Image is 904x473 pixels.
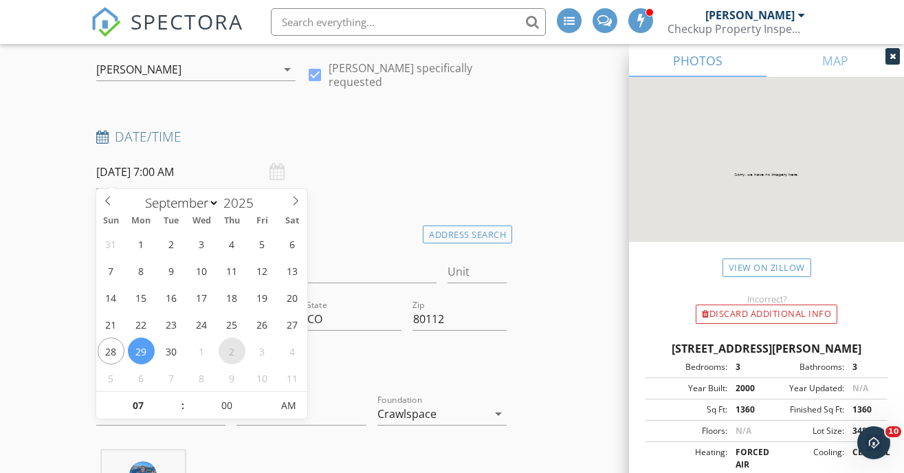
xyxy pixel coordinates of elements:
[158,257,185,284] span: September 9, 2025
[249,257,276,284] span: September 12, 2025
[767,446,844,471] div: Cooling:
[269,392,307,419] span: Click to toggle
[128,257,155,284] span: September 8, 2025
[279,311,306,338] span: September 27, 2025
[219,194,265,212] input: Year
[279,338,306,364] span: October 4, 2025
[249,338,276,364] span: October 3, 2025
[219,284,245,311] span: September 18, 2025
[857,426,890,459] iframe: Intercom live chat
[219,257,245,284] span: September 11, 2025
[844,404,883,416] div: 1360
[217,217,247,225] span: Thu
[158,284,185,311] span: September 16, 2025
[844,425,883,437] div: 3485
[188,338,215,364] span: October 1, 2025
[329,61,507,89] label: [PERSON_NAME] specifically requested
[219,338,245,364] span: October 2, 2025
[188,311,215,338] span: September 24, 2025
[490,406,507,422] i: arrow_drop_down
[696,305,837,324] div: Discard Additional info
[727,382,767,395] div: 2000
[767,382,844,395] div: Year Updated:
[128,230,155,257] span: September 1, 2025
[629,77,904,275] img: streetview
[249,284,276,311] span: September 19, 2025
[668,22,805,36] div: Checkup Property Inspections, LLC
[126,217,156,225] span: Mon
[96,155,296,189] input: Select date
[96,217,126,225] span: Sun
[188,230,215,257] span: September 3, 2025
[767,404,844,416] div: Finished Sq Ft:
[158,338,185,364] span: September 30, 2025
[727,404,767,416] div: 1360
[219,311,245,338] span: September 25, 2025
[279,284,306,311] span: September 20, 2025
[279,61,296,78] i: arrow_drop_down
[727,446,767,471] div: FORCED AIR
[249,230,276,257] span: September 5, 2025
[131,7,243,36] span: SPECTORA
[650,382,727,395] div: Year Built:
[377,408,437,420] div: Crawlspace
[158,230,185,257] span: September 2, 2025
[98,311,124,338] span: September 21, 2025
[629,294,904,305] div: Incorrect?
[767,44,904,77] a: MAP
[723,258,811,277] a: View on Zillow
[279,257,306,284] span: September 13, 2025
[736,425,751,437] span: N/A
[219,364,245,391] span: October 9, 2025
[249,311,276,338] span: September 26, 2025
[219,230,245,257] span: September 4, 2025
[128,284,155,311] span: September 15, 2025
[271,8,546,36] input: Search everything...
[188,364,215,391] span: October 8, 2025
[279,364,306,391] span: October 11, 2025
[91,19,243,47] a: SPECTORA
[186,217,217,225] span: Wed
[128,311,155,338] span: September 22, 2025
[844,361,883,373] div: 3
[128,338,155,364] span: September 29, 2025
[629,44,767,77] a: PHOTOS
[650,425,727,437] div: Floors:
[727,361,767,373] div: 3
[247,217,277,225] span: Fri
[277,217,307,225] span: Sat
[279,230,306,257] span: September 6, 2025
[188,257,215,284] span: September 10, 2025
[852,382,868,394] span: N/A
[767,425,844,437] div: Lot Size:
[98,284,124,311] span: September 14, 2025
[844,446,883,471] div: CENTRAL
[98,338,124,364] span: September 28, 2025
[98,257,124,284] span: September 7, 2025
[98,230,124,257] span: August 31, 2025
[96,63,181,76] div: [PERSON_NAME]
[767,361,844,373] div: Bathrooms:
[91,7,121,37] img: The Best Home Inspection Software - Spectora
[98,364,124,391] span: October 5, 2025
[158,311,185,338] span: September 23, 2025
[885,426,901,437] span: 10
[96,128,507,146] h4: Date/Time
[650,404,727,416] div: Sq Ft:
[705,8,795,22] div: [PERSON_NAME]
[249,364,276,391] span: October 10, 2025
[423,225,512,244] div: Address Search
[188,284,215,311] span: September 17, 2025
[156,217,186,225] span: Tue
[158,364,185,391] span: October 7, 2025
[181,392,185,419] span: :
[650,361,727,373] div: Bedrooms:
[650,446,727,471] div: Heating:
[646,340,888,357] div: [STREET_ADDRESS][PERSON_NAME]
[128,364,155,391] span: October 6, 2025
